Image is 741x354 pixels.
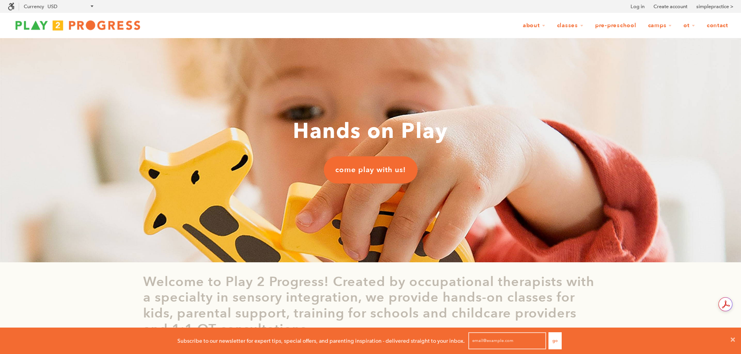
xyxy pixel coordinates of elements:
[653,3,687,10] a: Create account
[518,18,550,33] a: About
[324,156,417,183] a: come play with us!
[335,165,406,175] span: come play with us!
[177,337,465,345] p: Subscribe to our newsletter for expert tips, special offers, and parenting inspiration - delivere...
[143,274,598,337] p: Welcome to Play 2 Progress! Created by occupational therapists with a specialty in sensory integr...
[702,18,733,33] a: Contact
[678,18,700,33] a: OT
[468,332,546,349] input: email@example.com
[8,17,148,33] img: Play2Progress logo
[590,18,641,33] a: Pre-Preschool
[631,3,645,10] a: Log in
[696,3,733,10] a: simplepractice >
[643,18,677,33] a: Camps
[552,18,589,33] a: Classes
[548,332,562,349] button: Go
[24,3,44,9] label: Currency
